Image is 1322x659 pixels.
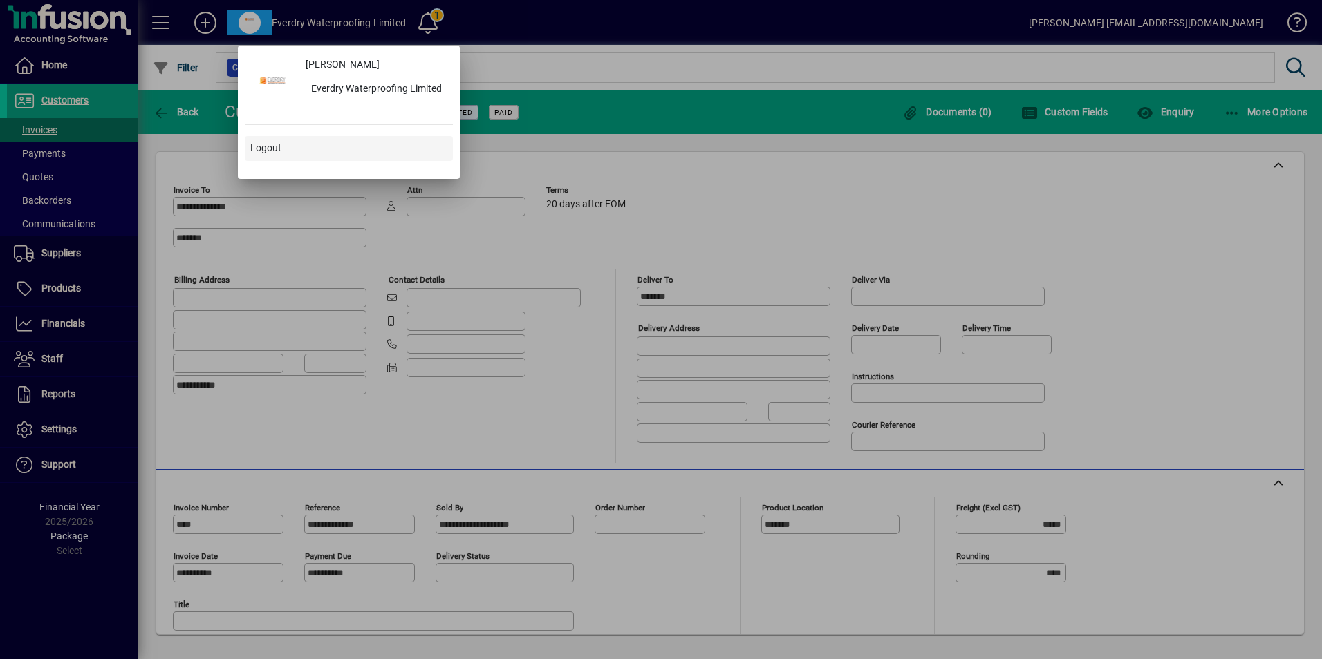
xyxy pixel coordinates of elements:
span: Logout [250,141,281,155]
a: [PERSON_NAME] [300,52,453,77]
button: Logout [245,136,453,161]
a: Profile [245,70,300,95]
button: Everdry Waterproofing Limited [300,77,453,102]
span: [PERSON_NAME] [306,57,380,72]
